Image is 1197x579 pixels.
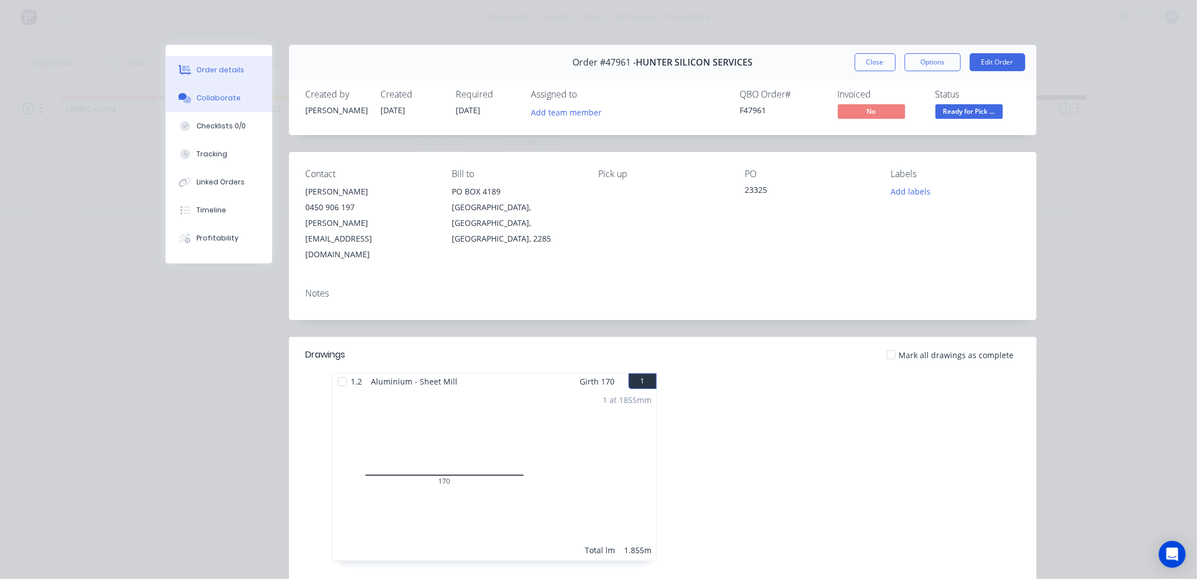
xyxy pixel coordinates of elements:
button: Add team member [525,104,607,119]
div: [PERSON_NAME][EMAIL_ADDRESS][DOMAIN_NAME] [306,215,434,262]
button: Add team member [531,104,608,119]
span: Mark all drawings as complete [899,349,1014,361]
div: Timeline [196,205,226,215]
span: [DATE] [381,105,406,115]
button: Edit Order [970,53,1025,71]
span: 1.2 [347,373,367,390]
div: Collaborate [196,93,241,103]
div: Required [456,89,518,100]
div: Assigned to [531,89,644,100]
button: Close [855,53,896,71]
span: [DATE] [456,105,481,115]
div: [PERSON_NAME] [306,104,368,116]
div: Order details [196,65,244,75]
button: Linked Orders [166,168,272,196]
div: PO [745,169,873,179]
div: Notes [306,288,1020,299]
div: 0450 906 197 [306,200,434,215]
div: Total lm [585,544,616,556]
div: 01701 at 1855mmTotal lm1.855m [332,390,657,561]
div: Labels [891,169,1020,179]
button: 1 [629,373,657,389]
span: No [838,104,905,118]
div: PO BOX 4189[GEOGRAPHIC_DATA], [GEOGRAPHIC_DATA], [GEOGRAPHIC_DATA], 2285 [452,184,580,247]
div: Profitability [196,233,239,243]
div: Pick up [598,169,727,179]
div: [GEOGRAPHIC_DATA], [GEOGRAPHIC_DATA], [GEOGRAPHIC_DATA], 2285 [452,200,580,247]
span: Girth 170 [580,373,615,390]
div: Drawings [306,348,346,362]
div: Created by [306,89,368,100]
button: Tracking [166,140,272,168]
div: Linked Orders [196,177,245,187]
button: Options [905,53,961,71]
button: Add labels [885,184,937,199]
div: Invoiced [838,89,922,100]
div: [PERSON_NAME]0450 906 197[PERSON_NAME][EMAIL_ADDRESS][DOMAIN_NAME] [306,184,434,262]
div: 1.855m [625,544,652,556]
span: Ready for Pick ... [935,104,1003,118]
div: Bill to [452,169,580,179]
div: Created [381,89,443,100]
div: 23325 [745,184,873,200]
div: PO BOX 4189 [452,184,580,200]
div: F47961 [740,104,824,116]
button: Collaborate [166,84,272,112]
div: Open Intercom Messenger [1159,541,1186,568]
div: [PERSON_NAME] [306,184,434,200]
div: QBO Order # [740,89,824,100]
button: Profitability [166,224,272,252]
button: Order details [166,56,272,84]
div: 1 at 1855mm [603,394,652,406]
div: Status [935,89,1020,100]
button: Checklists 0/0 [166,112,272,140]
span: HUNTER SILICON SERVICES [636,57,753,68]
button: Timeline [166,196,272,224]
span: Order #47961 - [572,57,636,68]
div: Tracking [196,149,227,159]
button: Ready for Pick ... [935,104,1003,121]
div: Checklists 0/0 [196,121,246,131]
div: Contact [306,169,434,179]
span: Aluminium - Sheet Mill [367,373,462,390]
